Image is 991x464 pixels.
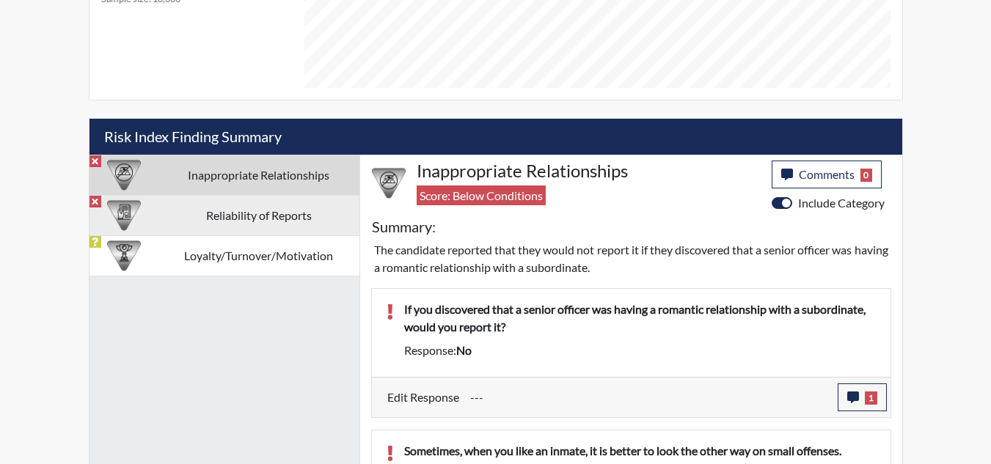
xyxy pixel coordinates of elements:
[860,169,873,182] span: 0
[417,185,546,205] span: Score: Below Conditions
[838,383,887,411] button: 1
[372,166,406,200] img: CATEGORY%20ICON-14.139f8ef7.png
[158,235,359,276] td: Loyalty/Turnover/Motivation
[107,199,141,232] img: CATEGORY%20ICON-20.4a32fe39.png
[404,442,876,460] p: Sometimes, when you like an inmate, it is better to look the other way on small offenses.
[799,167,855,181] span: Comments
[107,239,141,273] img: CATEGORY%20ICON-17.40ef8247.png
[158,195,359,235] td: Reliability of Reports
[387,383,459,411] label: Edit Response
[374,241,888,276] p: The candidate reported that they would not report it if they discovered that a senior officer was...
[89,119,902,155] h5: Risk Index Finding Summary
[459,383,838,411] div: Update the test taker's response, the change might impact the score
[798,194,885,212] label: Include Category
[456,343,472,357] span: no
[772,161,882,188] button: Comments0
[417,161,761,182] h4: Inappropriate Relationships
[404,301,876,336] p: If you discovered that a senior officer was having a romantic relationship with a subordinate, wo...
[865,391,877,405] span: 1
[158,155,359,195] td: Inappropriate Relationships
[107,158,141,192] img: CATEGORY%20ICON-14.139f8ef7.png
[393,342,887,359] div: Response:
[372,218,436,235] h5: Summary:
